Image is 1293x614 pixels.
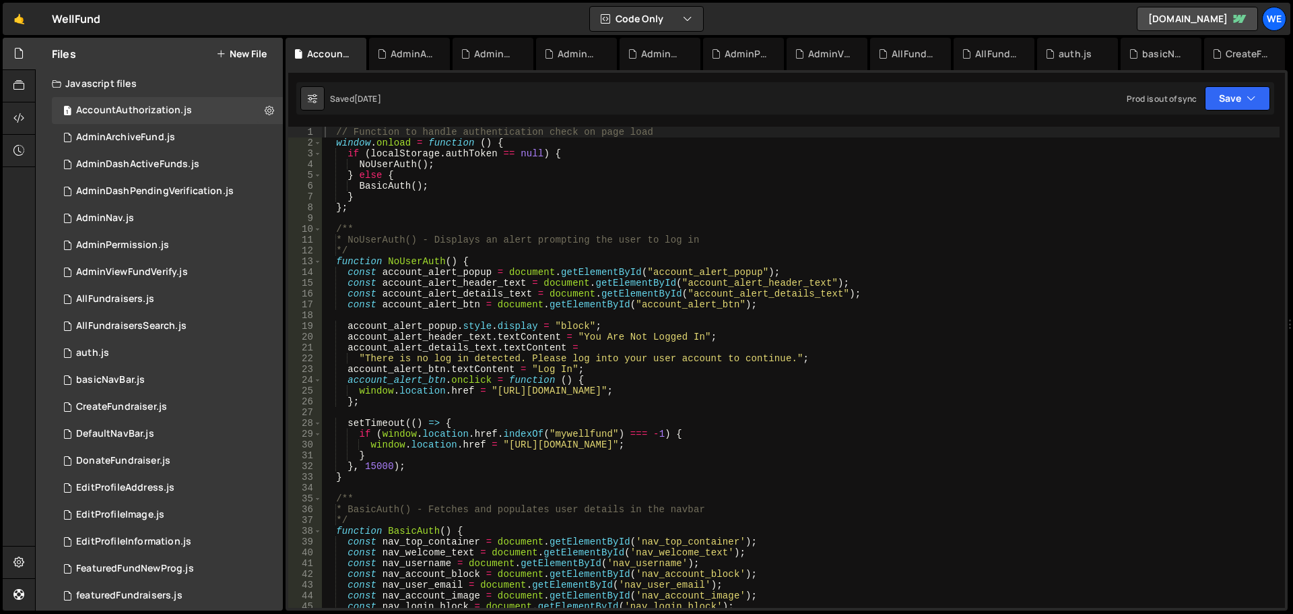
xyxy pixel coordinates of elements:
div: 21 [288,342,322,353]
div: 43 [288,580,322,590]
span: 1 [63,106,71,117]
div: 32 [288,461,322,472]
div: 13134/33398.js [52,286,283,313]
div: auth.js [1059,47,1092,61]
div: 13134/37567.js [52,501,283,528]
div: 13134/35729.js [52,340,283,367]
a: 🤙 [3,3,36,35]
div: AllFundraisers.js [76,293,154,305]
div: 12 [288,245,322,256]
div: AdminViewFundVerify.js [76,266,188,278]
button: New File [216,49,267,59]
div: CreateFundraiser.js [1226,47,1269,61]
button: Save [1205,86,1270,111]
div: 5 [288,170,322,181]
div: featuredFundraisers.js [76,590,183,602]
div: AdminViewFundVerify.js [808,47,851,61]
div: AllFundraisersSearch.js [975,47,1018,61]
div: 13134/33197.js [52,394,283,421]
div: We [1262,7,1286,31]
a: [DOMAIN_NAME] [1137,7,1258,31]
button: Code Only [590,7,703,31]
div: 37 [288,515,322,526]
div: 13134/37568.js [52,528,283,555]
div: AdminDashActiveFunds.js [76,158,199,171]
div: 17 [288,299,322,310]
div: AdminDashPendingVerification.js [558,47,601,61]
div: 2 [288,137,322,148]
div: AdminArchiveFund.js [391,47,434,61]
div: EditProfileImage.js [76,509,164,521]
div: 13134/38584.js [52,259,283,286]
div: AdminNav.js [641,47,684,61]
div: 13134/32527.js [52,582,283,609]
div: AdminArchiveFund.js [76,131,175,144]
div: 8 [288,202,322,213]
div: 20 [288,332,322,342]
div: FeaturedFundNewProg.js [76,563,194,575]
div: 25 [288,386,322,396]
div: 26 [288,396,322,407]
div: 13134/38478.js [52,205,283,232]
div: 28 [288,418,322,429]
div: 13134/33480.js [52,448,283,474]
div: basicNavBar.js [1142,47,1185,61]
div: DefaultNavBar.js [76,428,154,440]
div: 45 [288,601,322,612]
div: 7 [288,191,322,202]
div: AdminNav.js [76,212,134,224]
div: 22 [288,353,322,364]
div: AccountAuthorization.js [76,104,192,117]
div: 30 [288,439,322,450]
div: 9 [288,213,322,224]
div: 27 [288,407,322,418]
div: Javascript files [36,70,283,97]
div: 19 [288,321,322,332]
div: 4 [288,159,322,170]
div: 13134/38490.js [52,151,283,178]
div: EditProfileInformation.js [76,536,191,548]
div: 13134/38583.js [52,178,283,205]
div: 38 [288,526,322,536]
div: 18 [288,310,322,321]
div: Prod is out of sync [1127,93,1197,104]
div: AllFundraisers.js [892,47,935,61]
div: 13134/33556.js [52,421,283,448]
div: 35 [288,493,322,504]
div: 13134/38502.js [52,124,283,151]
div: 16 [288,288,322,299]
div: 10 [288,224,322,235]
div: AllFundraisersSearch.js [76,320,187,332]
div: 15 [288,278,322,288]
div: auth.js [76,347,109,359]
h2: Files [52,47,76,61]
div: 33 [288,472,322,483]
div: EditProfileAddress.js [76,482,174,494]
div: 42 [288,569,322,580]
div: DonateFundraiser.js [76,455,170,467]
div: CreateFundraiser.js [76,401,167,413]
div: AdminDashPendingVerification.js [76,185,234,197]
div: 13134/38480.js [52,232,283,259]
div: basicNavBar.js [76,374,145,386]
div: 6 [288,181,322,191]
div: 13 [288,256,322,267]
div: 14 [288,267,322,278]
div: AccountAuthorization.js [307,47,350,61]
div: 13134/37569.js [52,474,283,501]
div: 13134/37549.js [52,313,283,340]
div: 3 [288,148,322,159]
div: 24 [288,375,322,386]
div: WellFund [52,11,100,27]
div: AdminDashActiveFunds.js [474,47,517,61]
div: 13134/33196.js [52,97,283,124]
div: 40 [288,547,322,558]
div: 13134/32526.js [52,367,283,394]
div: 1 [288,127,322,137]
div: 41 [288,558,322,569]
div: 34 [288,483,322,493]
div: 13134/35733.js [52,555,283,582]
div: 31 [288,450,322,461]
div: 36 [288,504,322,515]
div: AdminPermission.js [725,47,768,61]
